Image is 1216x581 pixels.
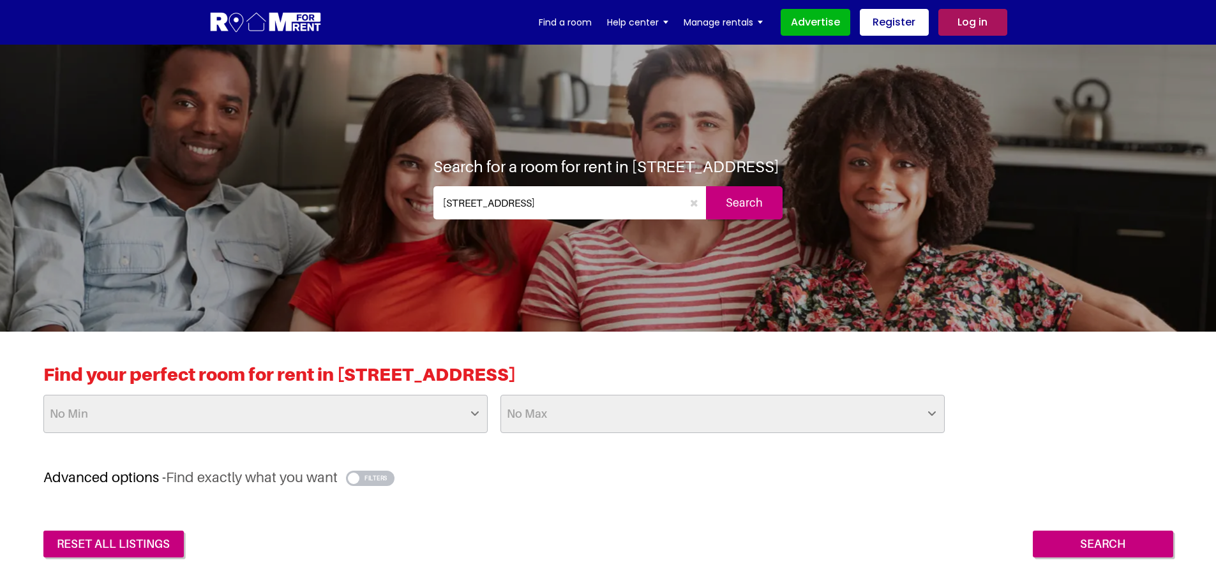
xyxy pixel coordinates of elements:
[1033,531,1173,557] input: Search
[43,364,1173,395] h2: Find your perfect room for rent in [STREET_ADDRESS]
[684,13,763,32] a: Manage rentals
[539,13,592,32] a: Find a room
[781,9,850,36] a: Advertise
[433,186,683,219] input: Where do you want to live. Search by town or postcode
[43,469,1173,486] h3: Advanced options -
[938,9,1007,36] a: Log in
[209,11,322,34] img: Logo for Room for Rent, featuring a welcoming design with a house icon and modern typography
[166,469,338,485] span: Find exactly what you want
[43,531,184,557] a: reset all listings
[860,9,929,36] a: Register
[706,186,783,219] input: Search
[433,157,779,176] h1: Search for a room for rent in [STREET_ADDRESS]
[607,13,668,32] a: Help center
